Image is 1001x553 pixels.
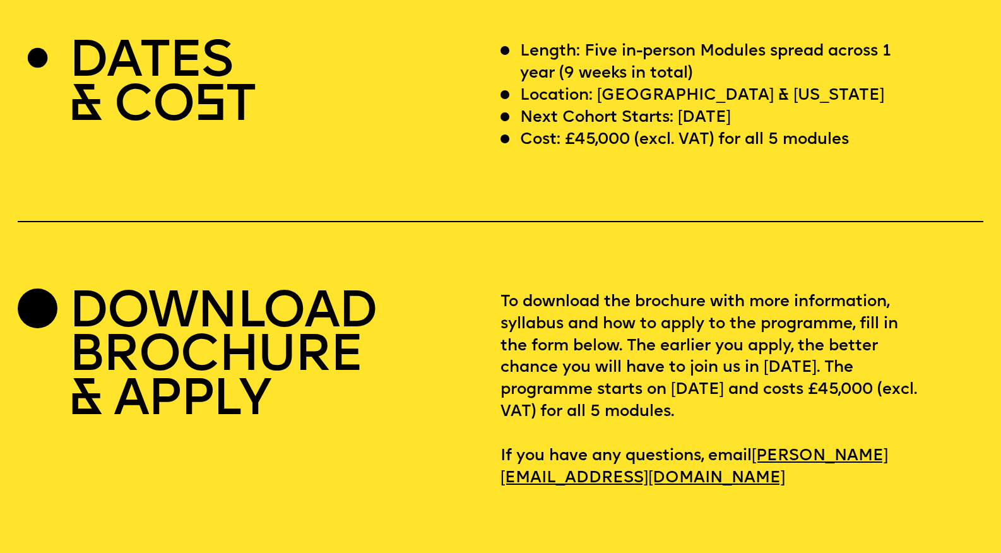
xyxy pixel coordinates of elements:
[520,85,884,107] p: Location: [GEOGRAPHIC_DATA] & [US_STATE]
[69,41,255,129] h2: DATES & CO T
[69,292,377,423] h2: DOWNLOAD BROCHURE & APPLY
[520,129,849,152] p: Cost: £45,000 (excl. VAT) for all 5 modules
[500,441,888,493] a: [PERSON_NAME][EMAIL_ADDRESS][DOMAIN_NAME]
[520,41,923,85] p: Length: Five in-person Modules spread across 1 year (9 weeks in total)
[194,81,226,133] span: S
[520,107,731,129] p: Next Cohort Starts: [DATE]
[500,292,983,490] p: To download the brochure with more information, syllabus and how to apply to the programme, fill ...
